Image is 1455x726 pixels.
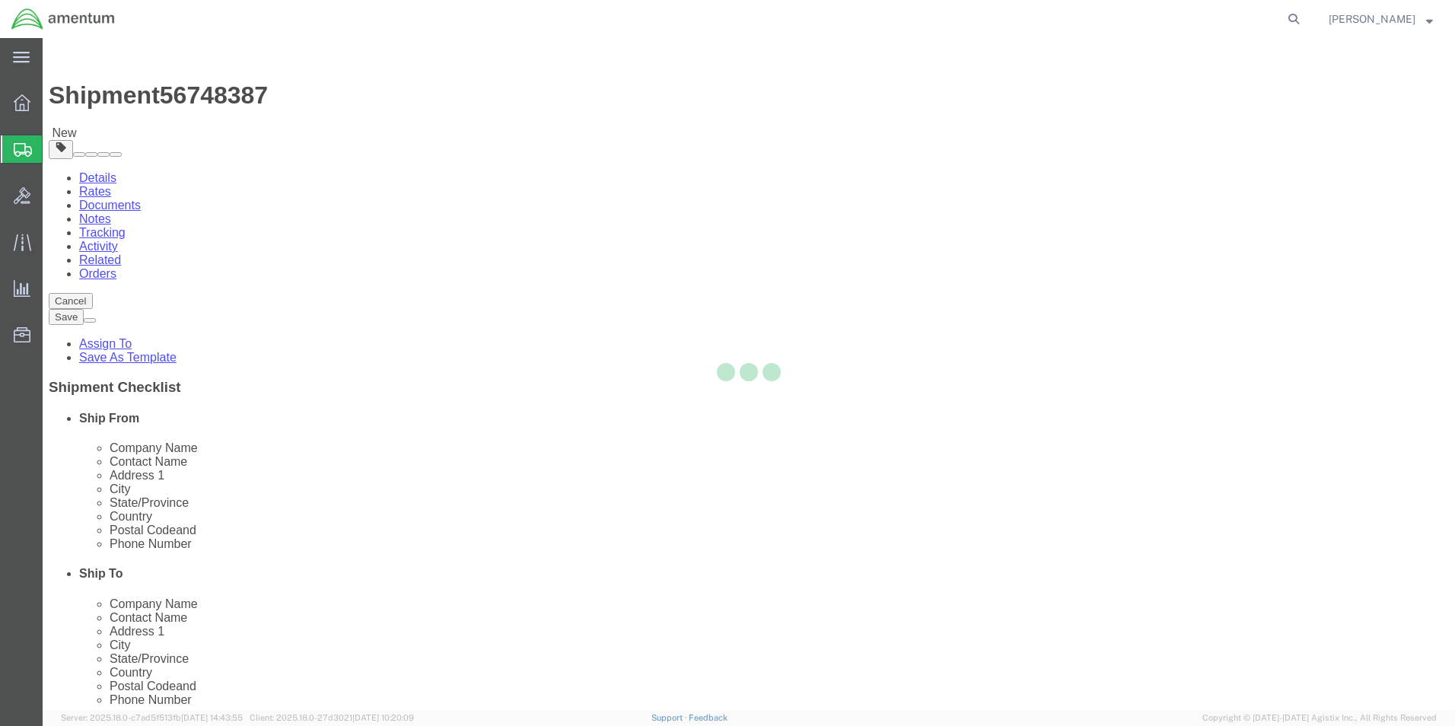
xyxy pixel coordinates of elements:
[61,713,243,722] span: Server: 2025.18.0-c7ad5f513fb
[352,713,414,722] span: [DATE] 10:20:09
[651,713,689,722] a: Support
[1329,11,1415,27] span: ALISON GODOY
[689,713,727,722] a: Feedback
[1328,10,1434,28] button: [PERSON_NAME]
[1202,712,1437,724] span: Copyright © [DATE]-[DATE] Agistix Inc., All Rights Reserved
[11,8,116,30] img: logo
[250,713,414,722] span: Client: 2025.18.0-27d3021
[181,713,243,722] span: [DATE] 14:43:55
